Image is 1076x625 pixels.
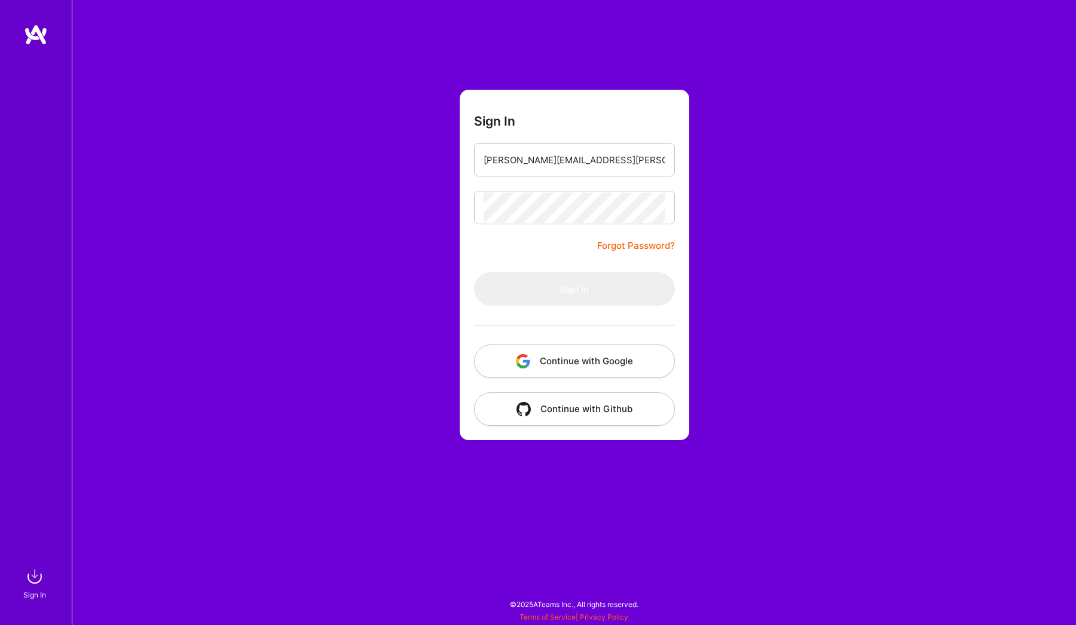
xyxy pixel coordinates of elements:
[516,402,531,416] img: icon
[72,589,1076,619] div: © 2025 ATeams Inc., All rights reserved.
[474,392,675,426] button: Continue with Github
[474,272,675,306] button: Sign In
[23,589,46,601] div: Sign In
[519,612,628,621] span: |
[519,612,576,621] a: Terms of Service
[597,239,675,253] a: Forgot Password?
[474,344,675,378] button: Continue with Google
[474,114,515,129] h3: Sign In
[516,354,530,368] img: icon
[25,565,47,601] a: sign inSign In
[484,145,665,175] input: Email...
[580,612,628,621] a: Privacy Policy
[23,565,47,589] img: sign in
[24,24,48,45] img: logo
